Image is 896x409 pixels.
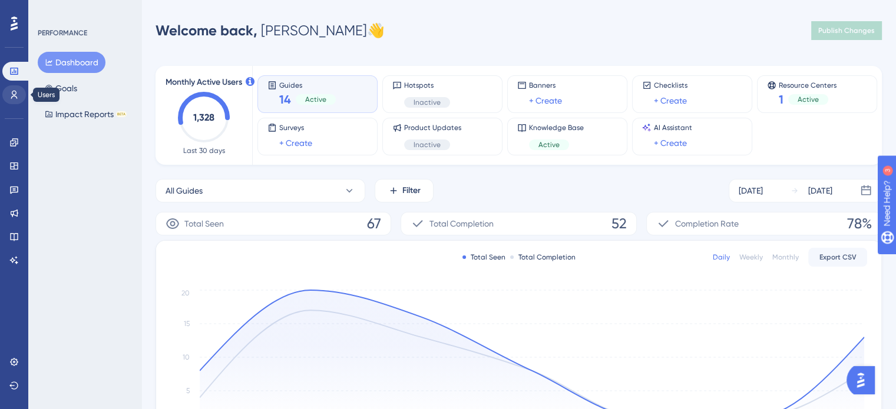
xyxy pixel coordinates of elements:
button: Publish Changes [811,21,882,40]
text: 1,328 [193,112,214,123]
span: AI Assistant [654,123,692,132]
a: + Create [654,136,687,150]
a: + Create [654,94,687,108]
span: Last 30 days [183,146,225,155]
span: Total Seen [184,217,224,231]
a: + Create [529,94,562,108]
button: Dashboard [38,52,105,73]
div: Weekly [739,252,763,262]
span: Need Help? [28,3,74,17]
span: Inactive [414,98,441,107]
span: Checklists [654,81,687,90]
tspan: 20 [181,288,190,297]
span: Guides [279,81,336,89]
span: Publish Changes [818,26,875,35]
span: 52 [611,214,627,233]
span: Resource Centers [779,81,837,89]
button: All Guides [156,179,365,202]
span: All Guides [166,184,203,198]
span: Inactive [414,140,441,149]
span: 78% [847,214,872,233]
span: Monthly Active Users [166,75,242,89]
button: Impact ReportsBETA [38,104,134,125]
div: Monthly [772,252,799,262]
div: [DATE] [808,184,832,198]
span: Filter [402,184,421,198]
tspan: 10 [183,353,190,361]
span: Hotspots [404,81,450,90]
span: Welcome back, [156,22,257,39]
div: Total Seen [462,252,505,262]
span: Active [538,140,560,149]
span: Banners [529,81,562,90]
span: Active [798,95,819,104]
div: [DATE] [739,184,763,198]
tspan: 15 [184,320,190,328]
button: Export CSV [808,248,867,267]
button: Filter [375,179,434,202]
iframe: UserGuiding AI Assistant Launcher [847,363,882,398]
button: Goals [38,78,84,99]
span: 67 [367,214,381,233]
div: Total Completion [510,252,576,262]
span: Product Updates [404,123,461,132]
div: BETA [116,111,127,117]
div: PERFORMANCE [38,28,87,38]
span: 1 [779,91,783,108]
span: Active [305,95,326,104]
span: Completion Rate [675,217,739,231]
span: Knowledge Base [529,123,584,132]
a: + Create [279,136,312,150]
span: Surveys [279,123,312,132]
span: Total Completion [429,217,494,231]
div: 3 [82,6,85,15]
span: Export CSV [819,252,857,262]
tspan: 5 [186,387,190,395]
div: [PERSON_NAME] 👋 [156,21,385,40]
span: 14 [279,91,291,108]
div: Daily [713,252,730,262]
